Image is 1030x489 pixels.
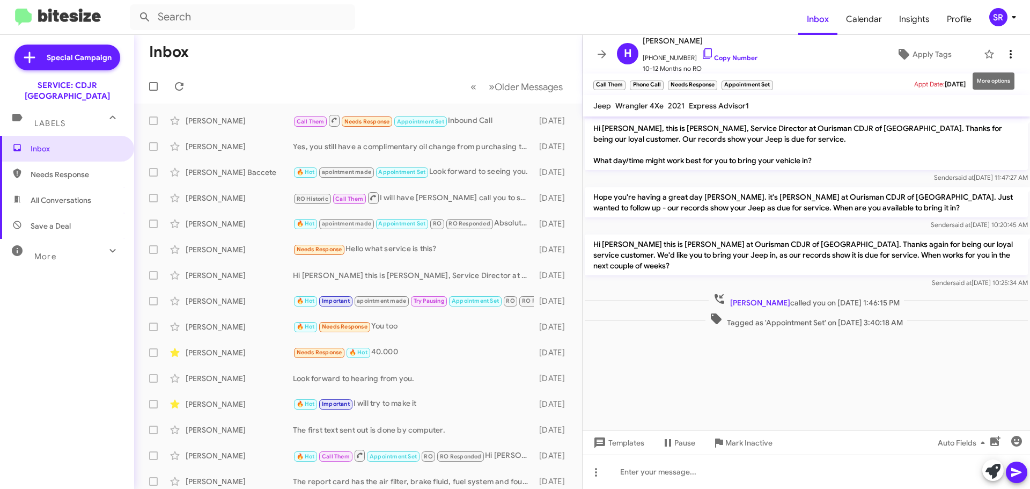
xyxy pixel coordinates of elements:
div: You too [293,320,534,333]
input: Search [130,4,355,30]
span: Auto Fields [938,433,989,452]
button: Apply Tags [869,45,979,64]
span: RO [433,220,442,227]
div: Hi [PERSON_NAME] this is [PERSON_NAME], Service Director at Ourisman CDJR of [GEOGRAPHIC_DATA]. J... [293,449,534,462]
a: Special Campaign [14,45,120,70]
small: Call Them [593,81,626,90]
div: Look forward to seeing you [DATE]. [293,295,534,307]
span: Appointment Set [378,220,425,227]
span: Needs Response [297,349,342,356]
a: Inbox [798,4,837,35]
div: [DATE] [534,476,573,487]
div: [DATE] [534,296,573,306]
button: Previous [464,76,483,98]
div: I will try to make it [293,398,534,410]
span: 🔥 Hot [297,169,315,176]
span: 🔥 Hot [349,349,367,356]
span: 🔥 Hot [297,220,315,227]
span: Needs Response [297,246,342,253]
div: [DATE] [534,373,573,384]
span: 🔥 Hot [297,323,315,330]
h1: Inbox [149,43,189,61]
small: Appointment Set [722,81,772,90]
div: I will have [PERSON_NAME] call you to schedule the appointment. [293,191,534,205]
p: Hi [PERSON_NAME] this is [PERSON_NAME] at Ourisman CDJR of [GEOGRAPHIC_DATA]. Thanks again for be... [585,235,1028,275]
div: Hello what service is this? [293,243,534,256]
span: » [489,80,495,93]
span: RO [506,297,514,304]
span: Save a Deal [31,221,71,231]
span: Needs Response [322,323,367,330]
p: Hi [PERSON_NAME], this is [PERSON_NAME], Service Director at Ourisman CDJR of [GEOGRAPHIC_DATA]. ... [585,119,1028,170]
span: called you on [DATE] 1:46:15 PM [709,293,904,308]
div: [PERSON_NAME] [186,399,293,410]
div: [PERSON_NAME] [186,270,293,281]
span: Appointment Set [370,453,417,460]
span: apointment made [322,169,371,176]
span: 🔥 Hot [297,453,315,460]
span: RO [424,453,432,460]
div: 40.000 [293,346,534,359]
nav: Page navigation example [465,76,569,98]
div: [PERSON_NAME] [186,476,293,487]
span: [PHONE_NUMBER] [643,47,757,63]
a: Profile [938,4,980,35]
span: apointment made [322,220,371,227]
div: [DATE] [534,425,573,435]
span: Call Them [335,195,363,202]
div: [DATE] [534,193,573,203]
div: [PERSON_NAME] [186,373,293,384]
div: Yes, you still have a complimentary oil change from purchasing the vehicle. [293,141,534,152]
span: RO Responded [448,220,490,227]
span: said at [952,221,970,229]
div: The first text sent out is done by computer. [293,425,534,435]
span: Important [322,297,350,304]
div: [DATE] [534,115,573,126]
small: Needs Response [668,81,717,90]
span: Call Them [297,118,325,125]
span: Appointment Set [397,118,444,125]
span: All Conversations [31,195,91,206]
a: Calendar [837,4,891,35]
span: Tagged as 'Appointment Set' on [DATE] 3:40:18 AM [705,312,907,328]
a: Copy Number [701,54,757,62]
span: said at [953,279,972,287]
span: Sender [DATE] 10:25:34 AM [932,279,1028,287]
span: Needs Response [31,169,122,180]
span: Inbox [31,143,122,154]
div: [PERSON_NAME] [186,193,293,203]
div: SR [989,8,1007,26]
div: [DATE] [534,244,573,255]
a: Insights [891,4,938,35]
span: Older Messages [495,81,563,93]
div: [DATE] [534,218,573,229]
span: [DATE] [945,80,966,88]
span: Sender [DATE] 11:47:27 AM [934,173,1028,181]
span: Templates [591,433,644,452]
span: Try Pausing [414,297,445,304]
button: Templates [583,433,653,452]
span: apointment made [357,297,406,304]
div: Hi [PERSON_NAME] this is [PERSON_NAME], Service Director at Ourisman CDJR of [GEOGRAPHIC_DATA]. J... [293,270,534,281]
span: [PERSON_NAME] [643,34,757,47]
span: said at [955,173,974,181]
div: [PERSON_NAME] [186,347,293,358]
span: Needs Response [344,118,390,125]
div: Absolutely, look forward to seeing you. [293,217,534,230]
span: 10-12 Months no RO [643,63,757,74]
span: 🔥 Hot [297,400,315,407]
div: Look forward to hearing from you. [293,373,534,384]
span: Mark Inactive [725,433,772,452]
span: Sender [DATE] 10:20:45 AM [931,221,1028,229]
span: Appointment Set [378,169,425,176]
span: Special Campaign [47,52,112,63]
div: [DATE] [534,270,573,281]
button: Mark Inactive [704,433,781,452]
div: [PERSON_NAME] [186,425,293,435]
span: « [470,80,476,93]
span: RO Responded [522,297,563,304]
